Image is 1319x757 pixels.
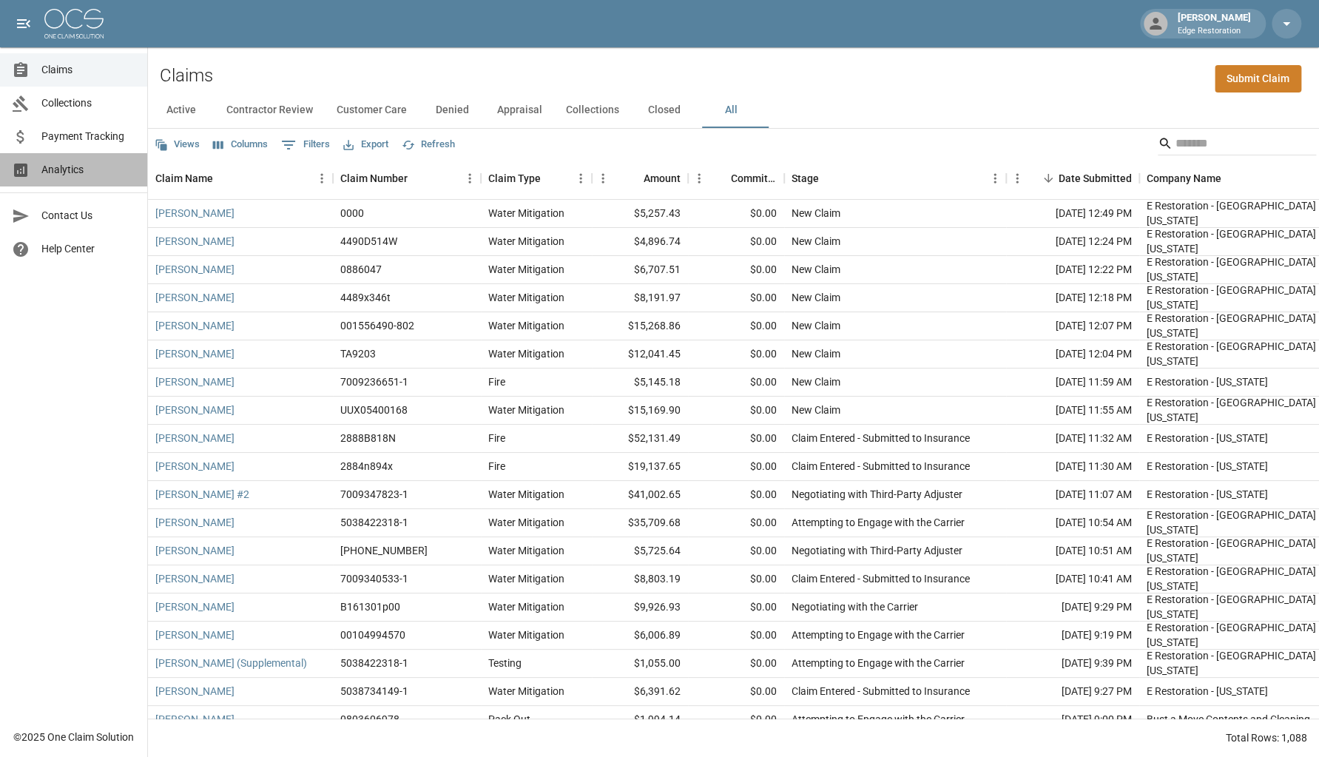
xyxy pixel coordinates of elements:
[155,628,235,642] a: [PERSON_NAME]
[488,374,505,389] div: Fire
[1006,593,1139,622] div: [DATE] 9:29 PM
[1059,158,1132,199] div: Date Submitted
[340,262,382,277] div: 0886047
[592,167,614,189] button: Menu
[340,234,397,249] div: 4490D514W
[710,168,731,189] button: Sort
[688,158,784,199] div: Committed Amount
[1147,684,1268,699] div: E Restoration - Nevada
[792,290,840,305] div: New Claim
[688,537,784,565] div: $0.00
[459,167,481,189] button: Menu
[1006,622,1139,650] div: [DATE] 9:19 PM
[277,133,334,157] button: Show filters
[792,599,918,614] div: Negotiating with the Carrier
[1006,284,1139,312] div: [DATE] 12:18 PM
[1215,65,1301,92] a: Submit Claim
[155,487,249,502] a: [PERSON_NAME] #2
[340,459,393,474] div: 2884n894x
[488,656,522,670] div: Testing
[1006,509,1139,537] div: [DATE] 10:54 AM
[1006,650,1139,678] div: [DATE] 9:39 PM
[215,92,325,128] button: Contractor Review
[592,397,688,425] div: $15,169.90
[623,168,644,189] button: Sort
[592,425,688,453] div: $52,131.49
[1147,158,1221,199] div: Company Name
[155,684,235,699] a: [PERSON_NAME]
[592,481,688,509] div: $41,002.65
[1147,431,1268,445] div: E Restoration - Nevada
[488,599,564,614] div: Water Mitigation
[688,425,784,453] div: $0.00
[488,403,564,417] div: Water Mitigation
[340,346,376,361] div: TA9203
[592,650,688,678] div: $1,055.00
[792,346,840,361] div: New Claim
[160,65,213,87] h2: Claims
[155,599,235,614] a: [PERSON_NAME]
[1147,712,1310,727] div: Bust a Move Contents and Cleaning
[340,431,396,445] div: 2888B818N
[1006,425,1139,453] div: [DATE] 11:32 AM
[488,684,564,699] div: Water Mitigation
[1006,200,1139,228] div: [DATE] 12:49 PM
[688,509,784,537] div: $0.00
[488,158,541,199] div: Claim Type
[340,712,399,727] div: 0803606978
[148,158,333,199] div: Claim Name
[1006,158,1139,199] div: Date Submitted
[1006,453,1139,481] div: [DATE] 11:30 AM
[1038,168,1059,189] button: Sort
[41,129,135,144] span: Payment Tracking
[1006,228,1139,256] div: [DATE] 12:24 PM
[688,167,710,189] button: Menu
[1147,459,1268,474] div: E Restoration - Nevada
[792,684,970,699] div: Claim Entered - Submitted to Insurance
[41,95,135,111] span: Collections
[148,92,215,128] button: Active
[155,346,235,361] a: [PERSON_NAME]
[155,403,235,417] a: [PERSON_NAME]
[419,92,485,128] button: Denied
[592,228,688,256] div: $4,896.74
[340,543,428,558] div: 300-054677-2025
[792,712,965,727] div: Attempting to Engage with the Carrier
[333,158,481,199] div: Claim Number
[155,571,235,586] a: [PERSON_NAME]
[340,628,405,642] div: 00104994570
[792,206,840,221] div: New Claim
[731,158,777,199] div: Committed Amount
[340,599,400,614] div: B161301p00
[592,706,688,734] div: $1,994.14
[592,593,688,622] div: $9,926.93
[688,593,784,622] div: $0.00
[688,312,784,340] div: $0.00
[41,62,135,78] span: Claims
[592,158,688,199] div: Amount
[1158,132,1316,158] div: Search
[1006,167,1028,189] button: Menu
[488,431,505,445] div: Fire
[688,340,784,369] div: $0.00
[340,206,364,221] div: 0000
[44,9,104,38] img: ocs-logo-white-transparent.png
[592,312,688,340] div: $15,268.86
[688,256,784,284] div: $0.00
[155,543,235,558] a: [PERSON_NAME]
[340,403,408,417] div: UUX05400168
[9,9,38,38] button: open drawer
[792,318,840,333] div: New Claim
[481,158,592,199] div: Claim Type
[155,515,235,530] a: [PERSON_NAME]
[340,656,408,670] div: 5038422318-1
[155,459,235,474] a: [PERSON_NAME]
[155,234,235,249] a: [PERSON_NAME]
[592,256,688,284] div: $6,707.51
[340,515,408,530] div: 5038422318-1
[688,565,784,593] div: $0.00
[1226,730,1307,745] div: Total Rows: 1,088
[340,158,408,199] div: Claim Number
[688,706,784,734] div: $0.00
[1006,481,1139,509] div: [DATE] 11:07 AM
